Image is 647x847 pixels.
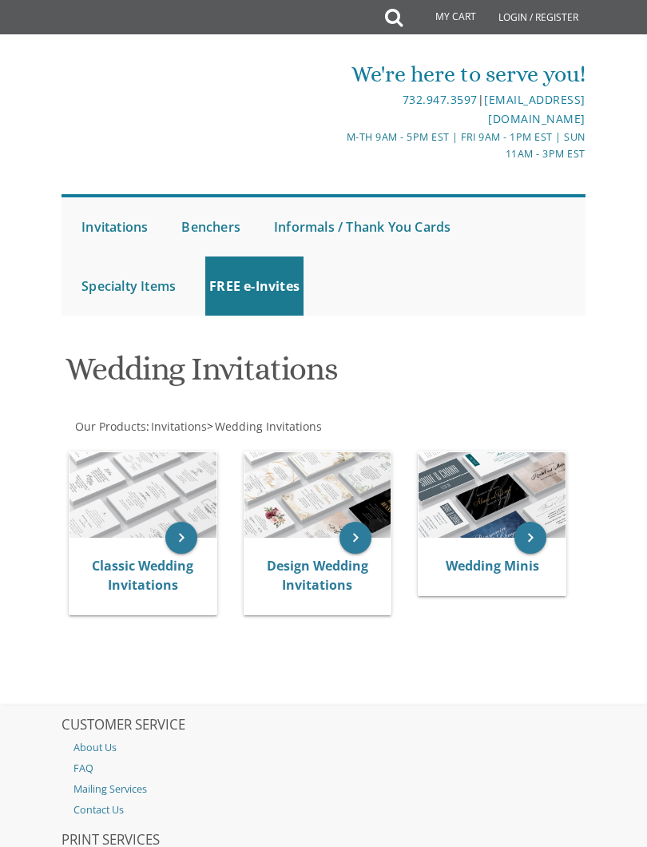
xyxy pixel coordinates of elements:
img: Design Wedding Invitations [244,452,391,538]
div: M-Th 9am - 5pm EST | Fri 9am - 1pm EST | Sun 11am - 3pm EST [324,129,585,163]
a: Wedding Invitations [213,419,322,434]
a: FREE e-Invites [205,256,304,316]
div: | [324,90,585,129]
a: keyboard_arrow_right [165,522,197,554]
span: > [207,419,322,434]
a: Invitations [77,197,152,256]
img: Classic Wedding Invitations [69,452,216,538]
a: Contact Us [62,800,585,821]
span: Invitations [151,419,207,434]
a: Our Products [73,419,146,434]
a: 732.947.3597 [403,92,478,107]
a: Invitations [149,419,207,434]
a: Classic Wedding Invitations [92,557,193,594]
a: Benchers [177,197,244,256]
a: Wedding Minis [446,557,539,575]
h2: CUSTOMER SERVICE [62,718,585,734]
img: Wedding Minis [419,452,566,538]
div: We're here to serve you! [324,58,585,90]
a: Mailing Services [62,779,585,800]
a: keyboard_arrow_right [339,522,371,554]
a: Informals / Thank You Cards [270,197,454,256]
a: Specialty Items [77,256,180,316]
a: My Cart [401,2,487,34]
a: About Us [62,738,585,758]
h1: Wedding Invitations [65,352,582,399]
a: Design Wedding Invitations [267,557,368,594]
span: Wedding Invitations [215,419,322,434]
a: keyboard_arrow_right [514,522,546,554]
a: FAQ [62,758,585,779]
a: [EMAIL_ADDRESS][DOMAIN_NAME] [484,92,585,126]
div: : [62,419,585,435]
